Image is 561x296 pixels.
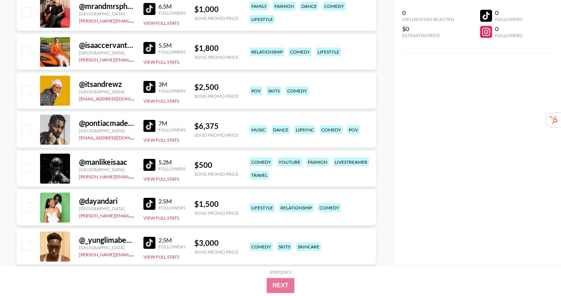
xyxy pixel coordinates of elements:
[158,205,185,211] div: Followers
[79,11,134,16] div: [GEOGRAPHIC_DATA]
[143,159,155,171] img: TikTok
[270,269,291,275] div: Step 1 of 2
[143,254,179,260] button: View Full Stats
[158,127,185,133] div: Followers
[495,33,522,38] div: Followers
[158,236,185,244] div: 2.5M
[250,158,273,166] div: comedy
[79,245,134,250] div: [GEOGRAPHIC_DATA]
[306,158,329,166] div: fashion
[79,196,134,206] div: @ dayandari
[194,54,239,60] div: Song Promo Price
[158,166,185,172] div: Followers
[250,126,267,134] div: music
[143,81,155,93] img: TikTok
[300,2,318,10] div: dance
[273,2,295,10] div: fashion
[158,158,185,166] div: 5.2M
[143,98,179,104] button: View Full Stats
[495,25,522,33] div: 0
[79,50,134,55] div: [GEOGRAPHIC_DATA]
[158,81,185,88] div: 3M
[250,2,269,10] div: family
[250,15,275,24] div: lifestyle
[79,211,190,218] a: [PERSON_NAME][EMAIL_ADDRESS][DOMAIN_NAME]
[194,82,239,92] div: $ 2,500
[347,126,360,134] div: pov
[294,126,315,134] div: lipsync
[279,203,313,212] div: relationship
[79,167,134,172] div: [GEOGRAPHIC_DATA]
[250,48,284,56] div: relationship
[323,2,346,10] div: comedy
[143,120,155,132] img: TikTok
[194,121,239,131] div: $ 6,375
[79,250,190,257] a: [PERSON_NAME][EMAIL_ADDRESS][DOMAIN_NAME]
[79,133,154,141] a: [EMAIL_ADDRESS][DOMAIN_NAME]
[402,16,454,22] div: Influencers Selected
[495,9,522,16] div: 0
[143,20,179,26] button: View Full Stats
[277,242,292,251] div: skits
[79,157,134,167] div: @ manlikeisaac
[143,42,155,54] img: TikTok
[495,16,522,22] div: Followers
[143,215,179,221] button: View Full Stats
[79,1,134,11] div: @ mrandmrsphoenix
[286,87,309,95] div: comedy
[333,158,369,166] div: livestreamer
[250,242,273,251] div: comedy
[194,132,239,138] div: Song Promo Price
[158,10,185,16] div: Followers
[194,249,239,255] div: Song Promo Price
[524,259,552,287] iframe: Drift Widget Chat Controller
[194,210,239,216] div: Song Promo Price
[79,206,134,211] div: [GEOGRAPHIC_DATA]
[194,15,239,21] div: Song Promo Price
[250,87,262,95] div: pov
[158,244,185,250] div: Followers
[158,120,185,127] div: 7M
[79,55,190,63] a: [PERSON_NAME][EMAIL_ADDRESS][DOMAIN_NAME]
[158,88,185,94] div: Followers
[158,42,185,49] div: 5.5M
[277,158,302,166] div: youtube
[79,172,190,179] a: [PERSON_NAME][EMAIL_ADDRESS][DOMAIN_NAME]
[318,203,341,212] div: comedy
[143,198,155,210] img: TikTok
[402,9,454,16] div: 0
[79,79,134,89] div: @ itsandrewz
[79,40,134,50] div: @ isaaccervantes9
[250,203,275,212] div: lifestyle
[79,16,190,24] a: [PERSON_NAME][EMAIL_ADDRESS][DOMAIN_NAME]
[158,3,185,10] div: 6.5M
[402,25,454,33] div: $0
[194,4,239,14] div: $ 1,000
[194,171,239,177] div: Song Promo Price
[143,59,179,65] button: View Full Stats
[79,128,134,133] div: [GEOGRAPHIC_DATA]
[143,3,155,15] img: TikTok
[194,160,239,170] div: $ 500
[158,197,185,205] div: 2.5M
[79,235,134,245] div: @ _yunglimabean_
[320,126,343,134] div: comedy
[79,89,134,94] div: [GEOGRAPHIC_DATA]
[143,176,179,182] button: View Full Stats
[250,171,269,179] div: travel
[143,237,155,249] img: TikTok
[79,94,154,102] a: [EMAIL_ADDRESS][DOMAIN_NAME]
[402,33,454,38] div: Estimated Price
[316,48,341,56] div: lifestyle
[267,87,281,95] div: skits
[194,199,239,209] div: $ 1,500
[296,242,321,251] div: skincare
[194,43,239,53] div: $ 1,800
[194,93,239,99] div: Song Promo Price
[272,126,290,134] div: dance
[79,118,134,128] div: @ pontiacmadeddg
[267,278,295,293] button: Next
[289,48,312,56] div: comedy
[194,238,239,248] div: $ 3,000
[143,137,179,143] button: View Full Stats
